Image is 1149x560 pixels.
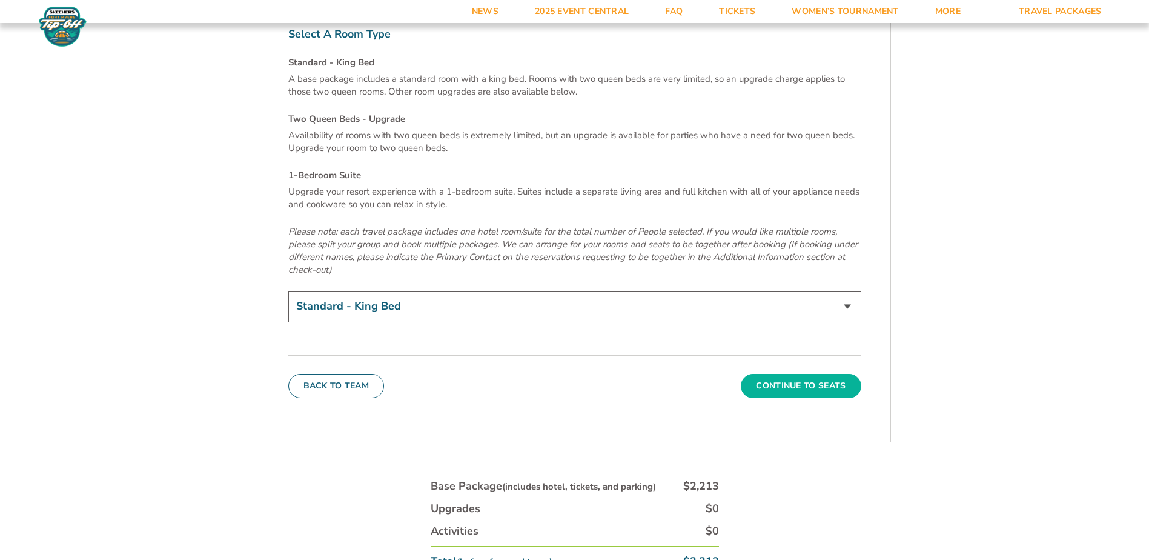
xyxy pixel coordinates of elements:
p: Upgrade your resort experience with a 1-bedroom suite. Suites include a separate living area and ... [288,185,861,211]
div: $2,213 [683,479,719,494]
button: Back To Team [288,374,385,398]
div: $0 [706,501,719,516]
h4: Standard - King Bed [288,56,861,69]
p: Availability of rooms with two queen beds is extremely limited, but an upgrade is available for p... [288,129,861,155]
div: Upgrades [431,501,480,516]
div: Activities [431,524,478,539]
div: $0 [706,524,719,539]
label: Select A Room Type [288,27,861,42]
em: Please note: each travel package includes one hotel room/suite for the total number of People sel... [288,225,858,276]
img: Fort Myers Tip-Off [36,6,89,47]
h4: Two Queen Beds - Upgrade [288,113,861,125]
button: Continue To Seats [741,374,861,398]
small: (includes hotel, tickets, and parking) [502,481,656,493]
h4: 1-Bedroom Suite [288,169,861,182]
p: A base package includes a standard room with a king bed. Rooms with two queen beds are very limit... [288,73,861,98]
div: Base Package [431,479,656,494]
